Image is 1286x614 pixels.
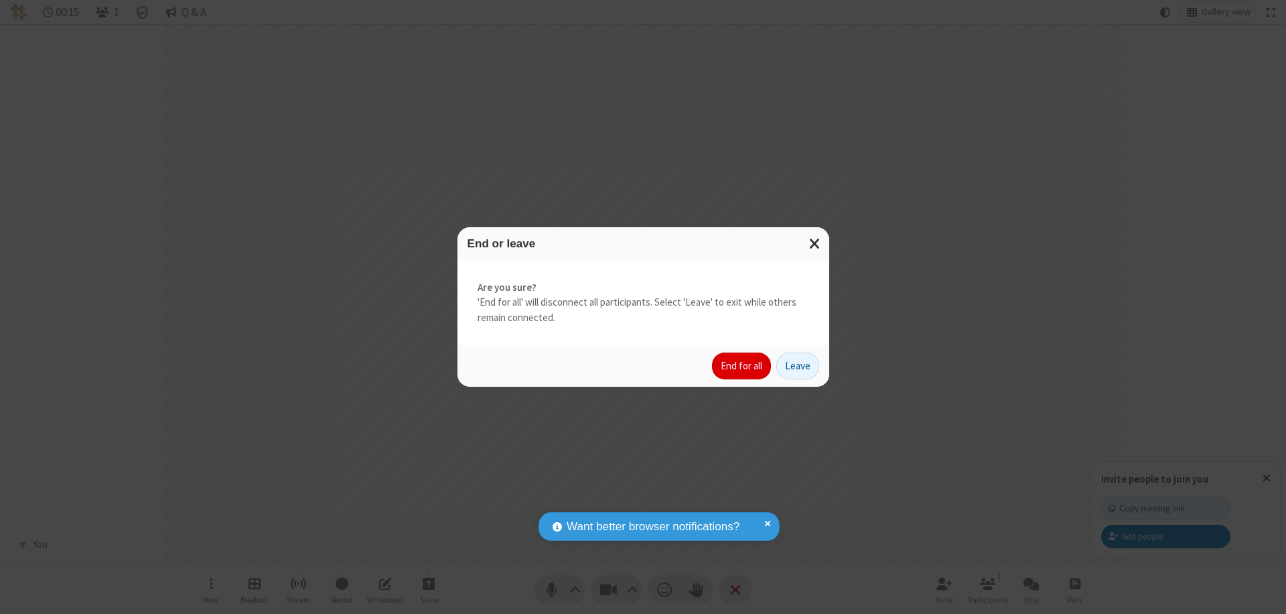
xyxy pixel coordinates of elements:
span: Want better browser notifications? [567,518,739,536]
button: Close modal [801,227,829,260]
strong: Are you sure? [478,280,809,296]
button: End for all [712,353,771,379]
h3: End or leave [468,237,819,250]
div: 'End for all' will disconnect all participants. Select 'Leave' to exit while others remain connec... [457,260,829,346]
button: Leave [776,353,819,379]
